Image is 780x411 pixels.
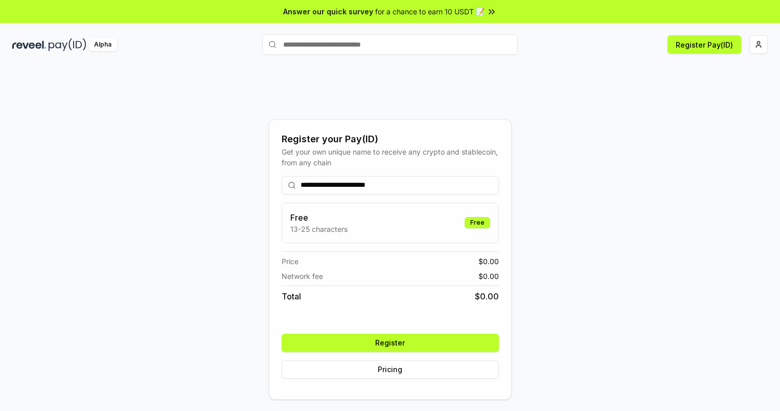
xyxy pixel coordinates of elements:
[12,38,47,51] img: reveel_dark
[282,360,499,379] button: Pricing
[283,6,373,17] span: Answer our quick survey
[282,146,499,168] div: Get your own unique name to receive any crypto and stablecoin, from any chain
[282,132,499,146] div: Register your Pay(ID)
[375,6,485,17] span: for a chance to earn 10 USDT 📝
[465,217,490,228] div: Free
[282,334,499,352] button: Register
[49,38,86,51] img: pay_id
[290,224,348,234] p: 13-25 characters
[478,271,499,282] span: $ 0.00
[290,211,348,224] h3: Free
[475,290,499,302] span: $ 0.00
[282,256,299,267] span: Price
[668,35,741,54] button: Register Pay(ID)
[478,256,499,267] span: $ 0.00
[282,290,301,302] span: Total
[282,271,323,282] span: Network fee
[88,38,117,51] div: Alpha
